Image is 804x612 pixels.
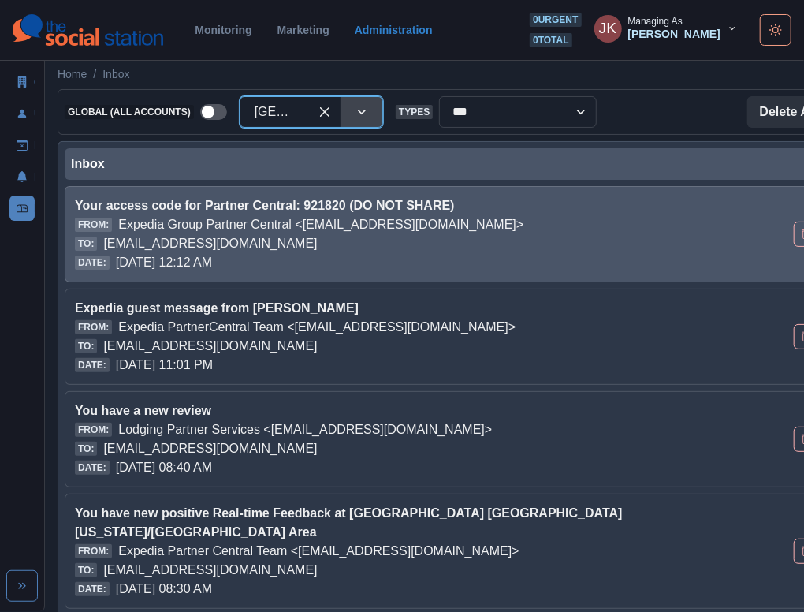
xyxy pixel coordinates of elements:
[75,320,112,334] span: From:
[396,105,433,119] span: Types
[75,401,670,420] p: You have a new review
[75,461,110,475] span: Date:
[599,9,616,47] div: Jon Kratz
[75,504,670,542] p: You have new positive Real-time Feedback at [GEOGRAPHIC_DATA] [GEOGRAPHIC_DATA][US_STATE]/[GEOGRA...
[75,442,97,456] span: To:
[75,423,112,437] span: From:
[116,253,212,272] p: [DATE] 12:12 AM
[13,14,163,46] img: logoTextSVG.62801f218bc96a9b266caa72a09eb111.svg
[530,13,581,27] span: 0 urgent
[65,105,194,119] span: Global (All Accounts)
[75,256,110,270] span: Date:
[116,580,212,599] p: [DATE] 08:30 AM
[118,420,492,439] p: Lodging Partner Services <[EMAIL_ADDRESS][DOMAIN_NAME]>
[75,544,112,558] span: From:
[75,339,97,353] span: To:
[58,66,87,83] a: Home
[195,24,251,36] a: Monitoring
[75,218,112,232] span: From:
[9,101,35,126] a: Users
[75,582,110,596] span: Date:
[103,561,317,580] p: [EMAIL_ADDRESS][DOMAIN_NAME]
[530,33,572,47] span: 0 total
[760,14,791,46] button: Toggle Mode
[93,66,96,83] span: /
[355,24,433,36] a: Administration
[6,570,38,602] button: Expand
[75,299,670,318] p: Expedia guest message from [PERSON_NAME]
[9,164,35,189] a: Notifications
[9,132,35,158] a: Draft Posts
[103,439,317,458] p: [EMAIL_ADDRESS][DOMAIN_NAME]
[116,356,213,375] p: [DATE] 11:01 PM
[75,358,110,372] span: Date:
[116,458,212,477] p: [DATE] 08:40 AM
[312,99,337,125] div: Clear selected options
[58,66,130,83] nav: breadcrumb
[103,234,317,253] p: [EMAIL_ADDRESS][DOMAIN_NAME]
[118,215,523,234] p: Expedia Group Partner Central <[EMAIL_ADDRESS][DOMAIN_NAME]>
[628,16,683,27] div: Managing As
[9,196,35,221] a: Inbox
[277,24,329,36] a: Marketing
[103,337,317,356] p: [EMAIL_ADDRESS][DOMAIN_NAME]
[75,237,97,251] span: To:
[75,563,97,577] span: To:
[118,318,516,337] p: Expedia PartnerCentral Team <[EMAIL_ADDRESS][DOMAIN_NAME]>
[118,542,519,561] p: Expedia Partner Central Team <[EMAIL_ADDRESS][DOMAIN_NAME]>
[628,28,720,41] div: [PERSON_NAME]
[9,69,35,95] a: Clients
[582,13,750,44] button: Managing As[PERSON_NAME]
[102,66,129,83] a: Inbox
[75,196,670,215] p: Your access code for Partner Central: 921820 (DO NOT SHARE)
